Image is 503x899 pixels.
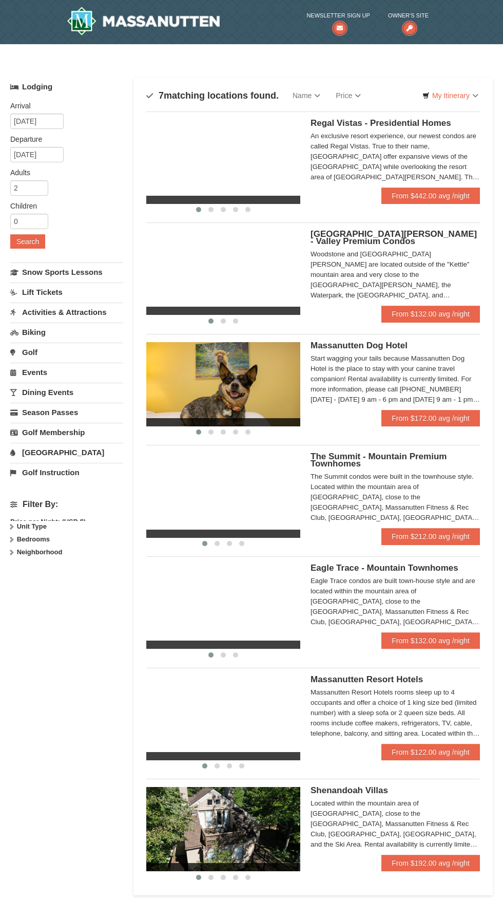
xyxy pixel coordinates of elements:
[311,341,408,350] span: Massanutten Dog Hotel
[10,443,123,462] a: [GEOGRAPHIC_DATA]
[311,118,451,128] span: Regal Vistas - Presidential Homes
[306,10,370,31] a: Newsletter Sign Up
[67,7,220,35] img: Massanutten Resort Logo
[388,10,429,31] a: Owner's Site
[10,463,123,482] a: Golf Instruction
[381,410,480,426] a: From $172.00 avg /night
[381,306,480,322] a: From $132.00 avg /night
[10,134,115,144] label: Departure
[10,363,123,382] a: Events
[328,85,369,106] a: Price
[311,563,458,573] span: Eagle Trace - Mountain Townhomes
[311,785,388,795] span: Shenandoah Villas
[10,167,115,178] label: Adults
[311,249,480,301] div: Woodstone and [GEOGRAPHIC_DATA][PERSON_NAME] are located outside of the "Kettle" mountain area an...
[17,548,63,556] strong: Neighborhood
[306,10,370,21] span: Newsletter Sign Up
[10,383,123,402] a: Dining Events
[311,798,480,850] div: Located within the mountain area of [GEOGRAPHIC_DATA], close to the [GEOGRAPHIC_DATA], Massanutte...
[10,101,115,111] label: Arrival
[10,78,123,96] a: Lodging
[381,632,480,649] a: From $132.00 avg /night
[311,687,480,739] div: Massanutten Resort Hotels rooms sleep up to 4 occupants and offer a choice of 1 king size bed (li...
[381,188,480,204] a: From $442.00 avg /night
[17,535,50,543] strong: Bedrooms
[67,7,220,35] a: Massanutten Resort
[10,263,123,282] a: Snow Sports Lessons
[381,528,480,545] a: From $212.00 avg /night
[381,855,480,871] a: From $192.00 avg /night
[10,234,45,249] button: Search
[10,423,123,442] a: Golf Membership
[10,323,123,342] a: Biking
[10,500,123,509] h4: Filter By:
[10,303,123,322] a: Activities & Attractions
[311,131,480,182] div: An exclusive resort experience, our newest condos are called Regal Vistas. True to their name, [G...
[311,452,447,469] span: The Summit - Mountain Premium Townhomes
[311,472,480,523] div: The Summit condos were built in the townhouse style. Located within the mountain area of [GEOGRAP...
[10,518,86,526] strong: Price per Night: (USD $)
[285,85,328,106] a: Name
[311,576,480,627] div: Eagle Trace condos are built town-house style and are located within the mountain area of [GEOGRA...
[10,343,123,362] a: Golf
[311,675,423,684] span: Massanutten Resort Hotels
[10,283,123,302] a: Lift Tickets
[17,522,47,530] strong: Unit Type
[10,201,115,211] label: Children
[10,403,123,422] a: Season Passes
[311,229,477,246] span: [GEOGRAPHIC_DATA][PERSON_NAME] - Valley Premium Condos
[416,88,485,103] a: My Itinerary
[381,744,480,760] a: From $122.00 avg /night
[388,10,429,21] span: Owner's Site
[311,353,480,405] div: Start wagging your tails because Massanutten Dog Hotel is the place to stay with your canine trav...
